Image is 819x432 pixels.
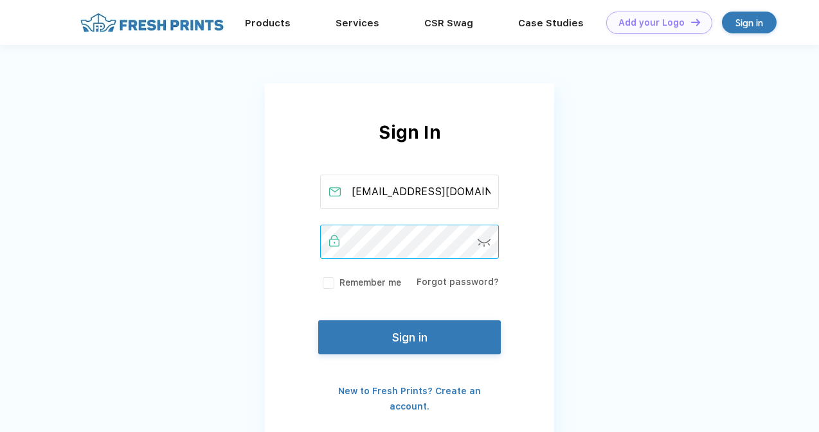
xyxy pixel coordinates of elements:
[318,320,501,354] button: Sign in
[618,17,685,28] div: Add your Logo
[329,235,339,246] img: password_active.svg
[329,187,341,196] img: email_active.svg
[691,19,700,26] img: DT
[245,17,291,29] a: Products
[320,175,500,209] input: Email
[338,386,481,411] a: New to Fresh Prints? Create an account.
[722,12,777,33] a: Sign in
[76,12,228,34] img: fo%20logo%202.webp
[265,119,554,175] div: Sign In
[478,239,491,247] img: password-icon.svg
[320,276,401,289] label: Remember me
[735,15,763,30] div: Sign in
[417,277,499,287] a: Forgot password?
